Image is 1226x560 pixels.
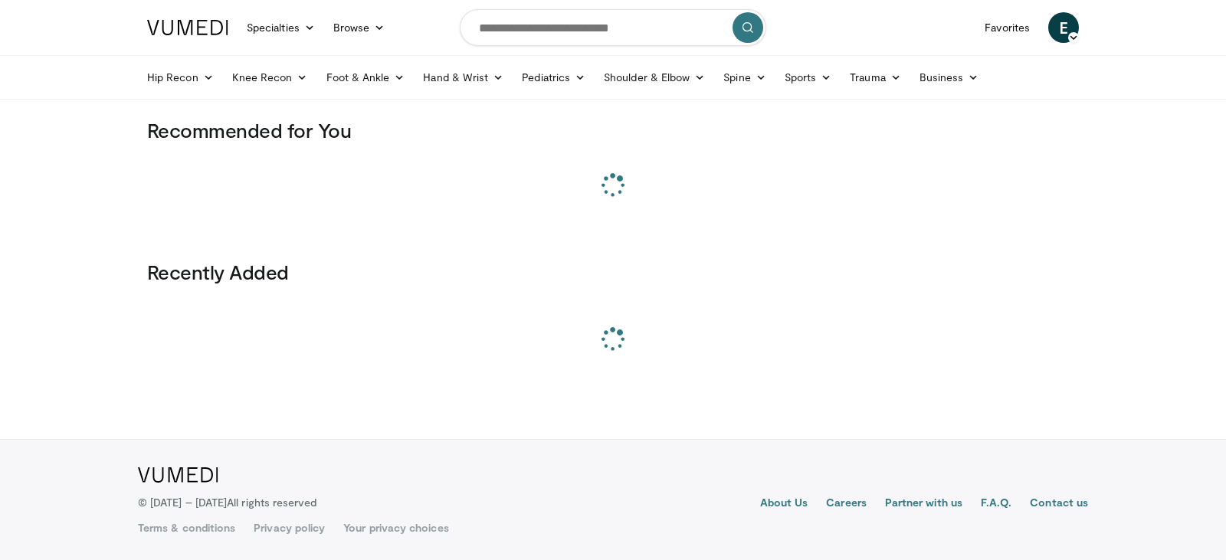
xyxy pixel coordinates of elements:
a: Hand & Wrist [414,62,513,93]
img: VuMedi Logo [138,467,218,483]
a: Partner with us [885,495,962,513]
a: E [1048,12,1079,43]
a: Spine [714,62,775,93]
a: Terms & conditions [138,520,235,535]
h3: Recommended for You [147,118,1079,142]
a: Specialties [238,12,324,43]
a: Business [910,62,988,93]
a: Browse [324,12,395,43]
a: Favorites [975,12,1039,43]
a: Your privacy choices [343,520,448,535]
img: VuMedi Logo [147,20,228,35]
a: Shoulder & Elbow [595,62,714,93]
a: Foot & Ankle [317,62,415,93]
a: Pediatrics [513,62,595,93]
a: Careers [826,495,867,513]
p: © [DATE] – [DATE] [138,495,317,510]
a: Hip Recon [138,62,223,93]
h3: Recently Added [147,260,1079,284]
span: All rights reserved [227,496,316,509]
a: F.A.Q. [981,495,1011,513]
a: Sports [775,62,841,93]
a: Privacy policy [254,520,325,535]
a: Trauma [841,62,910,93]
a: About Us [760,495,808,513]
a: Knee Recon [223,62,317,93]
input: Search topics, interventions [460,9,766,46]
a: Contact us [1030,495,1088,513]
